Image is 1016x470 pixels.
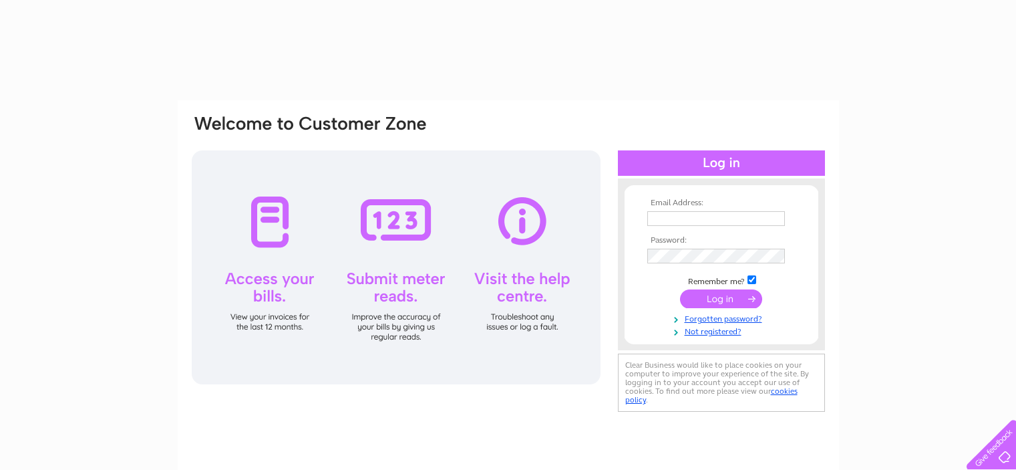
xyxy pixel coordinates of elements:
a: cookies policy [625,386,798,404]
div: Clear Business would like to place cookies on your computer to improve your experience of the sit... [618,354,825,412]
input: Submit [680,289,762,308]
a: Forgotten password? [647,312,799,324]
td: Remember me? [644,273,799,287]
th: Password: [644,236,799,245]
th: Email Address: [644,199,799,208]
a: Not registered? [647,324,799,337]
